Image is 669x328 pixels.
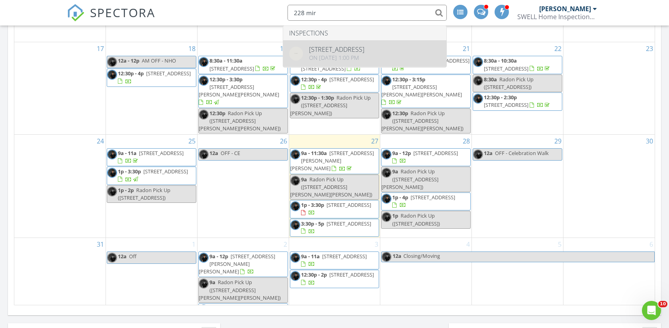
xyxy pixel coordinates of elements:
a: Go to August 25, 2025 [187,135,197,147]
input: Search everything... [288,5,447,21]
span: Radon Pick Up ([STREET_ADDRESS]) [118,187,170,201]
span: Closing/Moving [403,252,440,259]
a: 12:30p - 2p [STREET_ADDRESS] [301,271,374,286]
a: Go to August 26, 2025 [278,135,289,147]
span: 12:30p - 1:30p [301,94,334,101]
li: Inspections [283,26,446,40]
img: img_7601.jpeg [290,201,300,211]
a: Go to August 30, 2025 [644,135,655,147]
a: 1p - 3:30p [STREET_ADDRESS][PERSON_NAME][PERSON_NAME] [199,304,280,327]
a: Go to September 1, 2025 [190,238,197,251]
img: img_7601.jpeg [290,149,300,159]
td: Go to August 18, 2025 [106,42,198,135]
a: 8:30a - 11:30a [STREET_ADDRESS] [209,57,277,72]
a: Go to August 31, 2025 [95,238,106,251]
span: 10 [658,301,667,307]
a: 8:30a - 11:30a [STREET_ADDRESS] [301,57,361,72]
img: img_7601.jpeg [199,304,209,314]
span: 12a [118,253,127,260]
span: [STREET_ADDRESS] [139,149,184,157]
a: 12:30p - 2:30p [STREET_ADDRESS] [473,92,562,110]
td: Go to August 24, 2025 [14,135,106,238]
a: 1p - 3:30p [STREET_ADDRESS] [290,200,379,218]
a: 12:30p - 2:30p [STREET_ADDRESS] [484,94,551,108]
a: 1p - 4p [STREET_ADDRESS] [381,192,471,210]
td: Go to August 23, 2025 [563,42,655,135]
span: 1p - 4p [392,194,408,201]
td: Go to August 17, 2025 [14,42,106,135]
img: img_7601.jpeg [381,168,391,178]
span: 1p [392,212,398,219]
a: Go to August 21, 2025 [461,42,471,55]
span: 12a [209,149,218,157]
span: Radon Pick Up ([STREET_ADDRESS]) [392,212,440,227]
a: Go to August 24, 2025 [95,135,106,147]
span: 9a [301,176,307,183]
span: 3:30p - 5p [301,220,324,227]
a: 9a - 11a [STREET_ADDRESS] [290,251,379,269]
span: 9a [392,168,398,175]
span: OFF - CE [221,149,240,157]
div: On [DATE] 1:00 pm [309,55,364,61]
img: img_7601.jpeg [199,57,209,67]
span: [STREET_ADDRESS] [425,57,469,64]
img: img_7601.jpeg [473,76,483,86]
div: SWELL Home Inspections LLC [517,13,597,21]
div: [STREET_ADDRESS] [309,46,364,53]
a: Go to September 4, 2025 [465,238,471,251]
span: AM OFF - NHO [142,57,176,64]
span: 12:30p - 3:30p [209,76,243,83]
span: [STREET_ADDRESS] [143,168,188,175]
a: 12:30p - 3:30p [STREET_ADDRESS][PERSON_NAME][PERSON_NAME] [198,75,288,108]
span: Radon Pick Up ([STREET_ADDRESS][PERSON_NAME]) [290,94,371,116]
a: 1p - 3:30p [STREET_ADDRESS] [118,168,188,183]
td: Go to August 21, 2025 [380,42,472,135]
td: Go to August 26, 2025 [197,135,289,238]
img: img_7601.jpeg [107,70,117,80]
a: 9a - 11:30a [STREET_ADDRESS][PERSON_NAME][PERSON_NAME] [290,148,379,174]
span: [STREET_ADDRESS][PERSON_NAME][PERSON_NAME] [199,304,280,327]
a: 3:30p - 5p [STREET_ADDRESS] [290,219,379,237]
span: 9a - 12p [209,253,228,260]
a: Go to August 19, 2025 [278,42,289,55]
div: [PERSON_NAME] [539,5,591,13]
img: img_7601.jpeg [381,76,391,86]
span: Radon Pick Up ([STREET_ADDRESS]) [484,76,534,90]
a: 1p - 3:30p [STREET_ADDRESS] [107,167,196,185]
a: Go to August 28, 2025 [461,135,471,147]
span: 12a [392,252,402,262]
img: img_7601.jpeg [199,76,209,86]
a: Go to August 18, 2025 [187,42,197,55]
a: SPECTORA [67,11,155,27]
span: Radon Pick Up ([STREET_ADDRESS][PERSON_NAME]) [381,168,438,190]
td: Go to August 25, 2025 [106,135,198,238]
img: The Best Home Inspection Software - Spectora [67,4,84,22]
a: Go to September 2, 2025 [282,238,289,251]
a: Go to September 6, 2025 [648,238,655,251]
span: Off [129,253,137,260]
img: img_7601.jpeg [381,212,391,222]
img: img_7601.jpeg [381,110,391,120]
span: 12:30p - 4p [118,70,144,77]
span: 12:30p [209,110,225,117]
iframe: Intercom live chat [642,301,661,320]
span: 8:30a - 10:30a [484,57,517,64]
img: img_7601.jpeg [290,176,300,186]
span: 12:30p - 2:30p [484,94,517,101]
a: 9a - 12p [STREET_ADDRESS] [392,149,458,164]
img: img_7601.jpeg [473,94,483,104]
a: 9a - 11a [STREET_ADDRESS] [301,253,367,267]
td: Go to August 29, 2025 [472,135,563,238]
img: img_7601.jpeg [199,110,209,120]
img: img_7601.jpeg [381,149,391,159]
td: Go to August 28, 2025 [380,135,472,238]
a: 3:30p - 5p [STREET_ADDRESS] [301,220,371,235]
td: Go to August 30, 2025 [563,135,655,238]
a: 12:30p - 3:15p [STREET_ADDRESS][PERSON_NAME][PERSON_NAME] [381,76,462,106]
span: [STREET_ADDRESS] [413,149,458,157]
img: img_7601.jpeg [107,57,117,67]
a: Go to September 3, 2025 [373,238,380,251]
span: 8:30a - 11:30a [209,57,243,64]
a: 9a - 11a [STREET_ADDRESS] [118,149,184,164]
a: Go to August 22, 2025 [553,42,563,55]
